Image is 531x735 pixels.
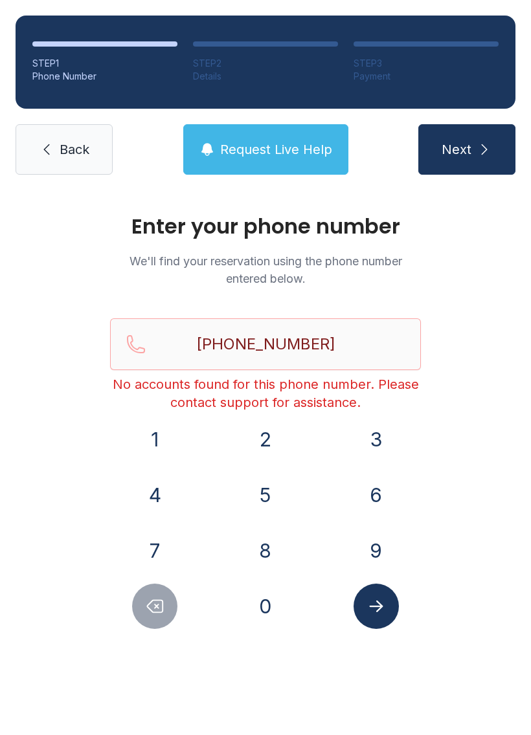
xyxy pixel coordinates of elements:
button: 7 [132,528,177,573]
div: STEP 1 [32,57,177,70]
div: STEP 2 [193,57,338,70]
span: Request Live Help [220,140,332,159]
input: Reservation phone number [110,318,421,370]
button: 0 [243,584,288,629]
button: 2 [243,417,288,462]
button: 5 [243,472,288,518]
div: No accounts found for this phone number. Please contact support for assistance. [110,375,421,411]
button: 9 [354,528,399,573]
button: Submit lookup form [354,584,399,629]
div: Payment [354,70,499,83]
div: STEP 3 [354,57,499,70]
button: 6 [354,472,399,518]
button: 8 [243,528,288,573]
span: Back [60,140,89,159]
h1: Enter your phone number [110,216,421,237]
button: Delete number [132,584,177,629]
div: Details [193,70,338,83]
div: Phone Number [32,70,177,83]
span: Next [442,140,471,159]
button: 4 [132,472,177,518]
p: We'll find your reservation using the phone number entered below. [110,252,421,287]
button: 1 [132,417,177,462]
button: 3 [354,417,399,462]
